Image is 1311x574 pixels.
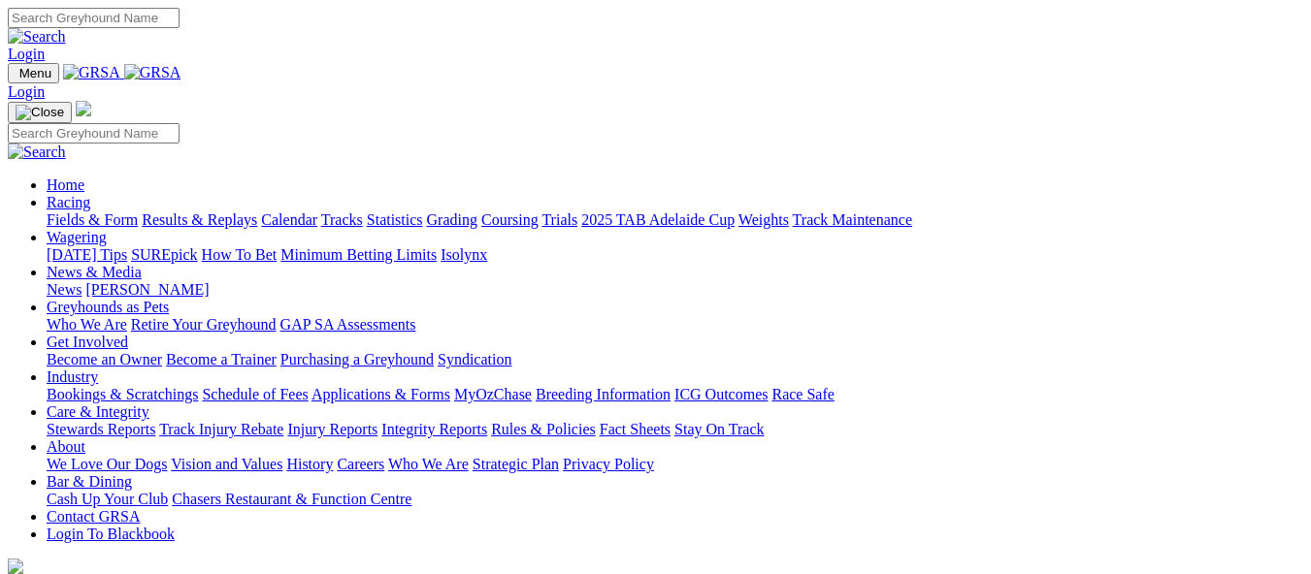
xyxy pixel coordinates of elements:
[8,102,72,123] button: Toggle navigation
[47,403,149,420] a: Care & Integrity
[8,8,180,28] input: Search
[47,508,140,525] a: Contact GRSA
[85,281,209,298] a: [PERSON_NAME]
[563,456,654,472] a: Privacy Policy
[47,491,1303,508] div: Bar & Dining
[47,299,169,315] a: Greyhounds as Pets
[47,368,98,385] a: Industry
[47,334,128,350] a: Get Involved
[738,211,789,228] a: Weights
[600,421,671,437] a: Fact Sheets
[47,421,1303,438] div: Care & Integrity
[286,456,333,472] a: History
[438,351,511,367] a: Syndication
[47,456,1303,473] div: About
[674,386,768,402] a: ICG Outcomes
[47,456,167,472] a: We Love Our Dogs
[8,143,66,161] img: Search
[441,246,487,263] a: Isolynx
[47,491,168,507] a: Cash Up Your Club
[427,211,477,228] a: Grading
[47,211,1303,229] div: Racing
[541,211,577,228] a: Trials
[674,421,764,437] a: Stay On Track
[16,105,64,120] img: Close
[47,526,175,542] a: Login To Blackbook
[47,264,142,280] a: News & Media
[261,211,317,228] a: Calendar
[8,46,45,62] a: Login
[47,386,198,402] a: Bookings & Scratchings
[8,28,66,46] img: Search
[47,281,82,298] a: News
[481,211,539,228] a: Coursing
[19,66,51,80] span: Menu
[76,101,91,116] img: logo-grsa-white.png
[793,211,912,228] a: Track Maintenance
[311,386,450,402] a: Applications & Forms
[124,64,181,81] img: GRSA
[47,438,85,455] a: About
[47,246,127,263] a: [DATE] Tips
[8,123,180,143] input: Search
[47,246,1303,264] div: Wagering
[8,83,45,100] a: Login
[47,351,162,367] a: Become an Owner
[280,351,434,367] a: Purchasing a Greyhound
[8,63,59,83] button: Toggle navigation
[47,229,107,245] a: Wagering
[47,351,1303,368] div: Get Involved
[47,386,1303,403] div: Industry
[388,456,469,472] a: Who We Are
[172,491,411,507] a: Chasers Restaurant & Function Centre
[581,211,735,228] a: 2025 TAB Adelaide Cup
[202,386,308,402] a: Schedule of Fees
[381,421,487,437] a: Integrity Reports
[47,316,1303,334] div: Greyhounds as Pets
[47,211,138,228] a: Fields & Form
[491,421,596,437] a: Rules & Policies
[47,176,84,193] a: Home
[47,421,155,437] a: Stewards Reports
[47,194,90,210] a: Racing
[337,456,384,472] a: Careers
[771,386,834,402] a: Race Safe
[536,386,671,402] a: Breeding Information
[47,281,1303,299] div: News & Media
[287,421,377,437] a: Injury Reports
[171,456,282,472] a: Vision and Values
[367,211,423,228] a: Statistics
[63,64,120,81] img: GRSA
[47,316,127,333] a: Who We Are
[202,246,278,263] a: How To Bet
[8,558,23,574] img: logo-grsa-white.png
[131,316,277,333] a: Retire Your Greyhound
[473,456,559,472] a: Strategic Plan
[47,473,132,490] a: Bar & Dining
[454,386,532,402] a: MyOzChase
[280,246,437,263] a: Minimum Betting Limits
[280,316,416,333] a: GAP SA Assessments
[166,351,277,367] a: Become a Trainer
[159,421,283,437] a: Track Injury Rebate
[321,211,363,228] a: Tracks
[142,211,257,228] a: Results & Replays
[131,246,197,263] a: SUREpick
